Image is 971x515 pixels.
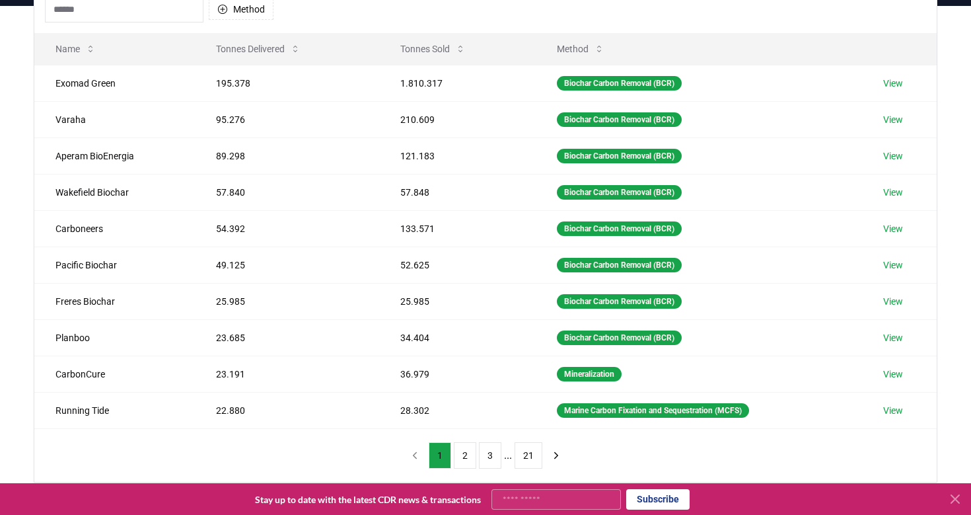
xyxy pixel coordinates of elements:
a: View [883,222,903,235]
button: 2 [454,442,476,469]
div: Biochar Carbon Removal (BCR) [557,258,682,272]
td: 52.625 [379,247,536,283]
button: Method [546,36,615,62]
td: 57.840 [195,174,379,210]
td: 34.404 [379,319,536,356]
div: Biochar Carbon Removal (BCR) [557,331,682,345]
td: 54.392 [195,210,379,247]
td: 23.191 [195,356,379,392]
button: Name [45,36,106,62]
div: Biochar Carbon Removal (BCR) [557,76,682,91]
td: 36.979 [379,356,536,392]
button: 1 [429,442,451,469]
td: Varaha [34,101,195,138]
td: Carboneers [34,210,195,247]
a: View [883,295,903,308]
td: Pacific Biochar [34,247,195,283]
td: Freres Biochar [34,283,195,319]
td: 210.609 [379,101,536,138]
td: 22.880 [195,392,379,428]
td: 23.685 [195,319,379,356]
button: 21 [515,442,542,469]
button: Tonnes Delivered [205,36,311,62]
td: 57.848 [379,174,536,210]
a: View [883,258,903,272]
td: 25.985 [195,283,379,319]
td: 1.810.317 [379,65,536,101]
td: Planboo [34,319,195,356]
li: ... [504,448,512,463]
a: View [883,149,903,163]
button: Tonnes Sold [390,36,476,62]
td: 28.302 [379,392,536,428]
div: Biochar Carbon Removal (BCR) [557,112,682,127]
a: View [883,77,903,90]
a: View [883,186,903,199]
button: next page [545,442,567,469]
td: 133.571 [379,210,536,247]
td: Aperam BioEnergia [34,138,195,174]
div: Biochar Carbon Removal (BCR) [557,185,682,200]
div: Biochar Carbon Removal (BCR) [557,221,682,236]
a: View [883,113,903,126]
a: View [883,331,903,344]
td: 49.125 [195,247,379,283]
div: Biochar Carbon Removal (BCR) [557,294,682,309]
td: Wakefield Biochar [34,174,195,210]
button: 3 [479,442,501,469]
td: 89.298 [195,138,379,174]
div: Biochar Carbon Removal (BCR) [557,149,682,163]
td: 195.378 [195,65,379,101]
div: Marine Carbon Fixation and Sequestration (MCFS) [557,403,749,418]
td: 95.276 [195,101,379,138]
a: View [883,368,903,381]
td: 121.183 [379,138,536,174]
div: Mineralization [557,367,622,381]
td: Running Tide [34,392,195,428]
a: View [883,404,903,417]
td: Exomad Green [34,65,195,101]
td: 25.985 [379,283,536,319]
td: CarbonCure [34,356,195,392]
